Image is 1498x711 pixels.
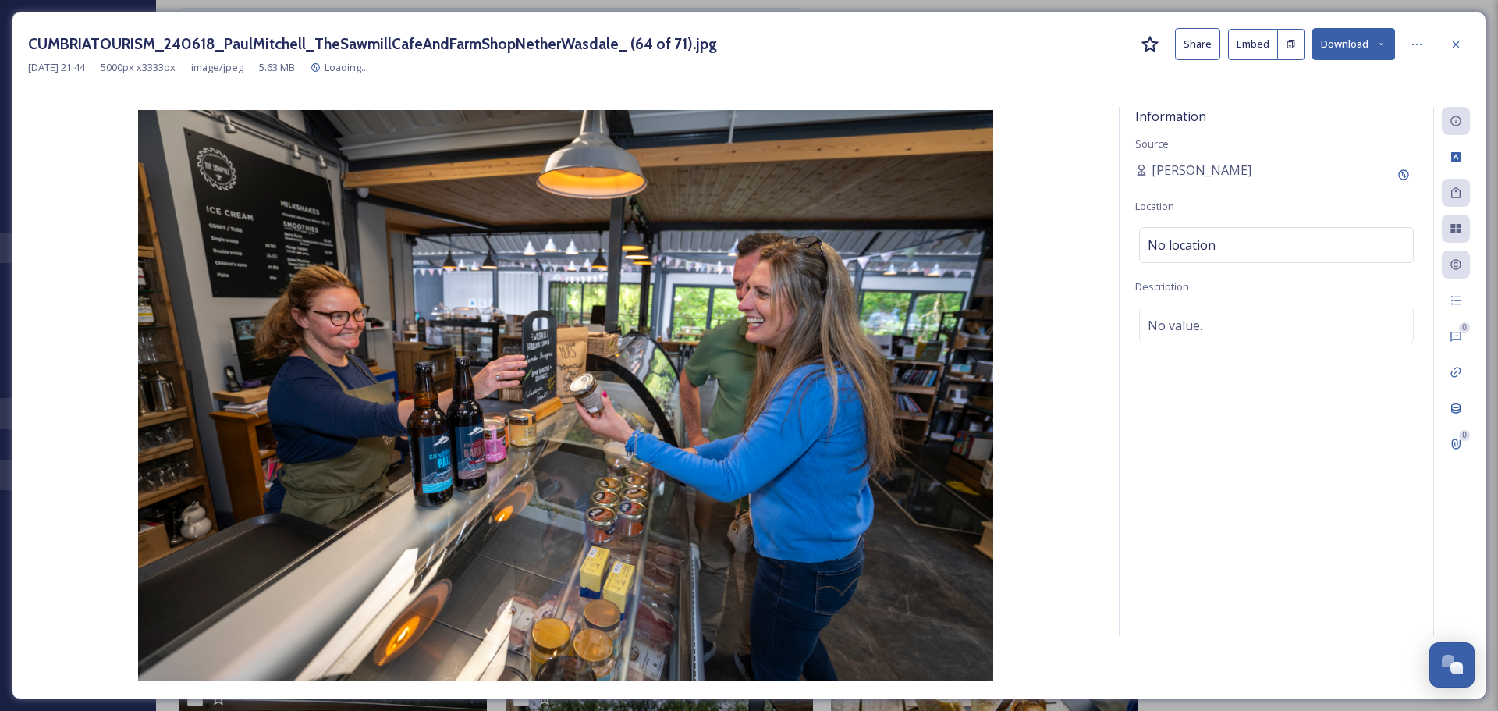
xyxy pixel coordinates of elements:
span: Location [1135,199,1174,213]
span: No location [1148,236,1216,254]
div: 0 [1459,322,1470,333]
span: 5.63 MB [259,60,295,75]
button: Embed [1228,29,1278,60]
span: image/jpeg [191,60,243,75]
img: CUMBRIATOURISM_240618_PaulMitchell_TheSawmillCafeAndFarmShopNetherWasdale_%20%2864%20of%2071%29.jpg [28,110,1103,681]
span: 5000 px x 3333 px [101,60,176,75]
span: Loading... [325,60,368,74]
span: No value. [1148,316,1202,335]
button: Share [1175,28,1220,60]
button: Open Chat [1429,642,1475,688]
span: [DATE] 21:44 [28,60,85,75]
h3: CUMBRIATOURISM_240618_PaulMitchell_TheSawmillCafeAndFarmShopNetherWasdale_ (64 of 71).jpg [28,33,717,55]
button: Download [1312,28,1395,60]
span: Source [1135,137,1169,151]
div: 0 [1459,430,1470,441]
span: [PERSON_NAME] [1152,161,1251,180]
span: Information [1135,108,1206,125]
span: Description [1135,279,1189,293]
